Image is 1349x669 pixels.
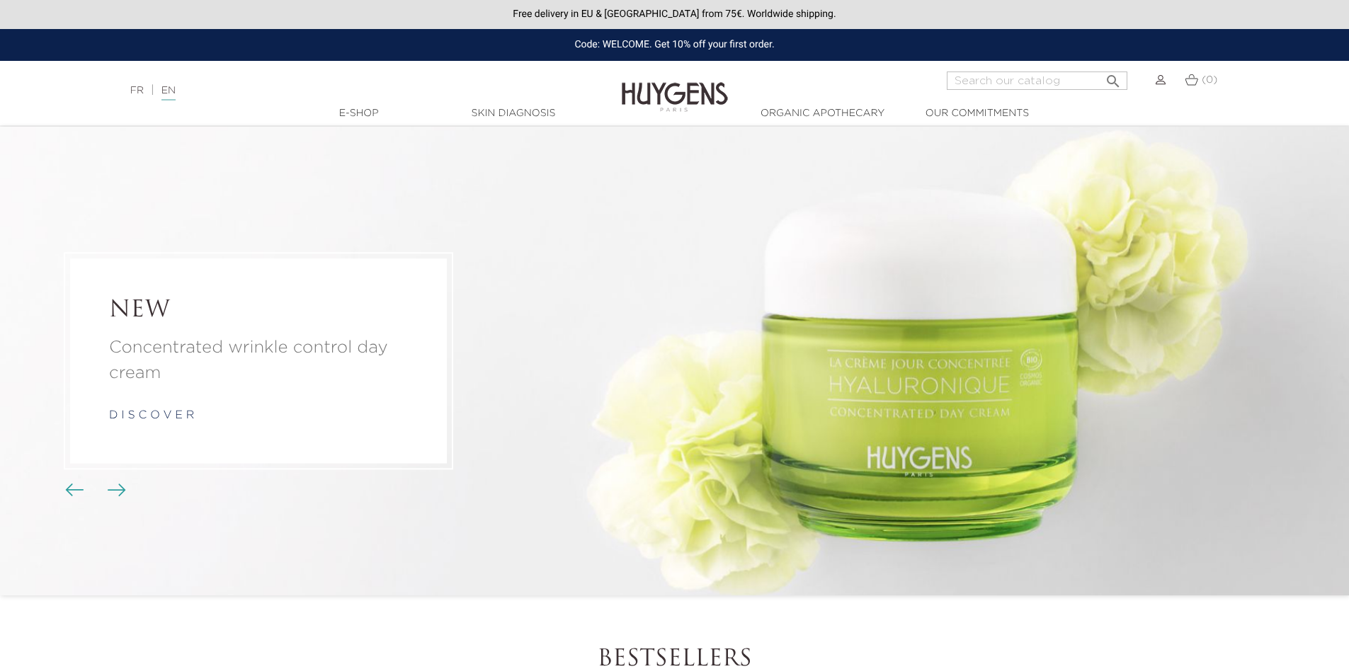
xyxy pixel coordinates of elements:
[1100,67,1126,86] button: 
[1105,69,1122,86] i: 
[123,82,552,99] div: |
[109,410,194,421] a: d i s c o v e r
[752,106,894,121] a: Organic Apothecary
[906,106,1048,121] a: Our commitments
[71,480,117,501] div: Carousel buttons
[161,86,176,101] a: EN
[622,59,728,114] img: Huygens
[288,106,430,121] a: E-Shop
[130,86,144,96] a: FR
[109,297,408,324] h2: NEW
[1202,75,1217,85] span: (0)
[109,335,408,386] p: Concentrated wrinkle control day cream
[443,106,584,121] a: Skin Diagnosis
[947,72,1127,90] input: Search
